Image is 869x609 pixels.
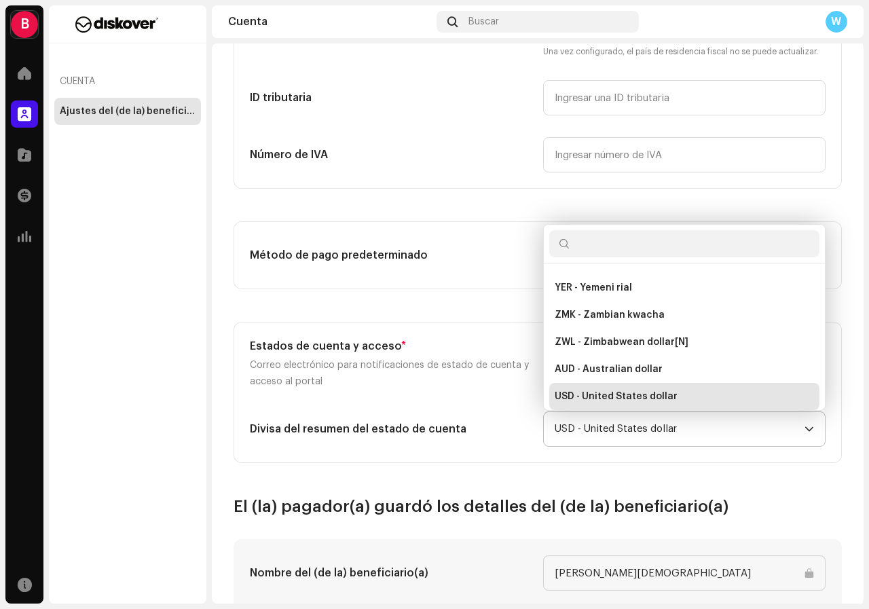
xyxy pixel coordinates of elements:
re-m-nav-item: Ajustes del (de la) beneficiario(a) [54,98,201,125]
div: B [11,11,38,38]
div: W [826,11,847,33]
h5: Nombre del (de la) beneficiario(a) [250,565,532,581]
h5: Estados de cuenta y acceso [250,338,532,354]
h5: Número de IVA [250,147,532,163]
span: USD - United States dollar [555,412,805,446]
span: ZMK - Zambian kwacha [555,308,665,322]
input: Ingresar número de IVA [543,137,826,172]
h3: El (la) pagador(a) guardó los detalles del (de la) beneficiario(a) [234,496,842,517]
li: ZWL - Zimbabwean dollar[N] [549,329,819,356]
h5: Método de pago predeterminado [250,247,532,263]
li: USD - United States dollar [549,383,819,410]
span: USD - United States dollar [555,390,678,403]
div: Cuenta [228,16,431,27]
re-a-nav-header: Cuenta [54,65,201,98]
input: Ingresar una ID tributaria [543,80,826,115]
li: AUD - Australian dollar [549,356,819,383]
span: Buscar [468,16,499,27]
li: ZMK - Zambian kwacha [549,301,819,329]
li: YER - Yemeni rial [549,274,819,301]
div: Ajustes del (de la) beneficiario(a) [60,106,196,117]
small: Una vez configurado, el país de residencia fiscal no se puede actualizar. [543,45,826,58]
p: Correo electrónico para notificaciones de estado de cuenta y acceso al portal [250,357,532,390]
div: dropdown trigger [805,412,814,446]
span: AUD - Australian dollar [555,363,663,376]
h5: ID tributaria [250,90,532,106]
span: ZWL - Zimbabwean dollar[N] [555,335,688,349]
span: YER - Yemeni rial [555,281,632,295]
h5: Divisa del resumen del estado de cuenta [250,421,532,437]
